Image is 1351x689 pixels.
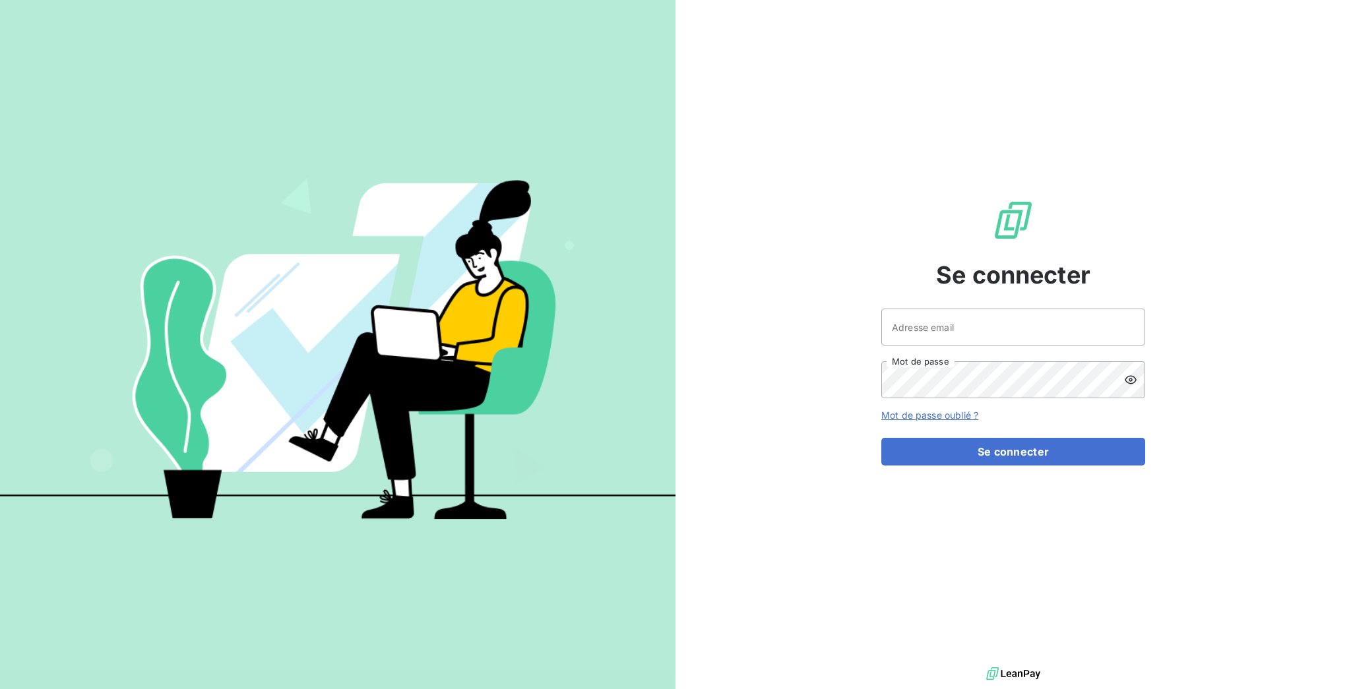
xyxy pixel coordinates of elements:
[881,438,1145,465] button: Se connecter
[992,199,1034,241] img: Logo LeanPay
[881,409,978,421] a: Mot de passe oublié ?
[986,664,1040,684] img: logo
[936,257,1090,293] span: Se connecter
[881,309,1145,345] input: placeholder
